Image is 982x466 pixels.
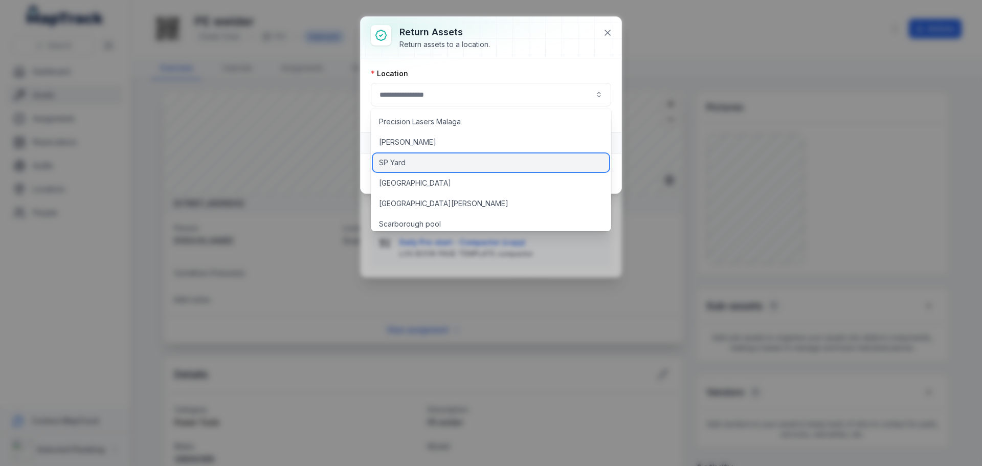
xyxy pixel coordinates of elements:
[379,198,508,209] span: [GEOGRAPHIC_DATA][PERSON_NAME]
[379,219,441,229] span: Scarborough pool
[361,132,621,153] button: Assets1
[379,117,461,127] span: Precision Lasers Malaga
[379,158,406,168] span: SP Yard
[399,39,490,50] div: Return assets to a location.
[379,178,451,188] span: [GEOGRAPHIC_DATA]
[371,69,408,79] label: Location
[399,25,490,39] h3: Return assets
[379,137,436,147] span: [PERSON_NAME]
